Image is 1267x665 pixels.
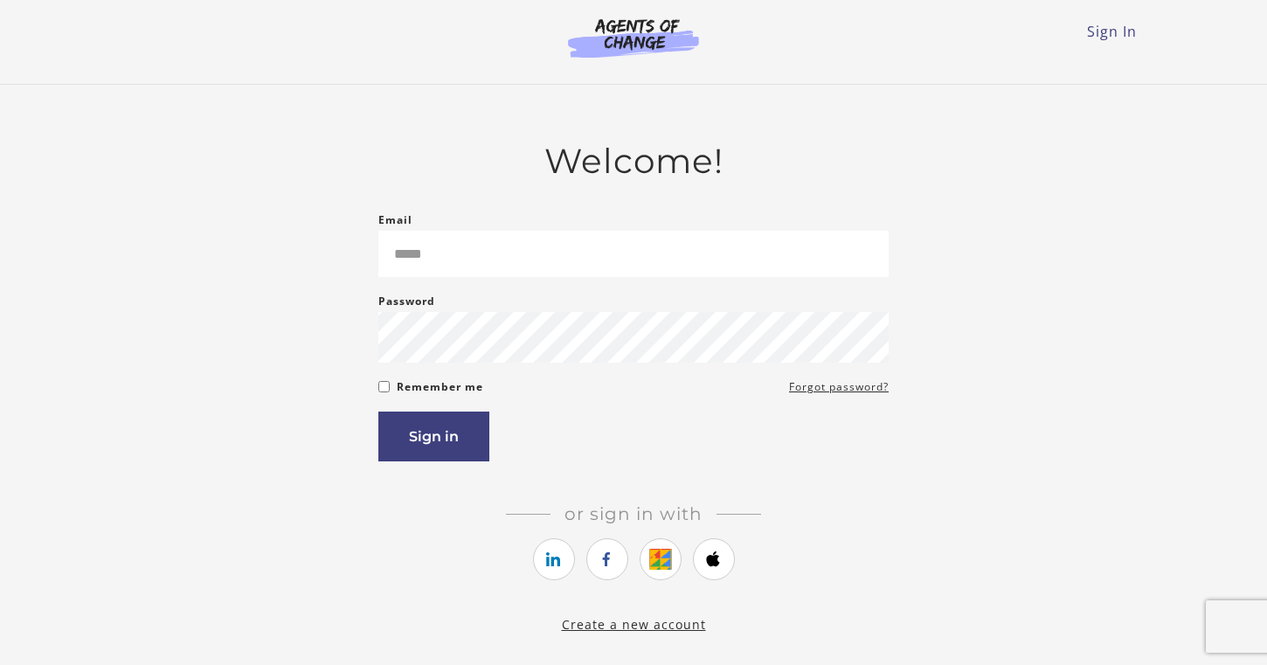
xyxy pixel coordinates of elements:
[378,291,435,312] label: Password
[586,538,628,580] a: https://courses.thinkific.com/users/auth/facebook?ss%5Breferral%5D=&ss%5Buser_return_to%5D=https%...
[1087,22,1137,41] a: Sign In
[693,538,735,580] a: https://courses.thinkific.com/users/auth/apple?ss%5Breferral%5D=&ss%5Buser_return_to%5D=https%3A%...
[397,377,483,398] label: Remember me
[533,538,575,580] a: https://courses.thinkific.com/users/auth/linkedin?ss%5Breferral%5D=&ss%5Buser_return_to%5D=https%...
[550,17,717,58] img: Agents of Change Logo
[378,210,412,231] label: Email
[550,503,717,524] span: Or sign in with
[378,412,489,461] button: Sign in
[789,377,889,398] a: Forgot password?
[378,141,889,182] h2: Welcome!
[562,616,706,633] a: Create a new account
[640,538,682,580] a: https://courses.thinkific.com/users/auth/google?ss%5Breferral%5D=&ss%5Buser_return_to%5D=https%3A...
